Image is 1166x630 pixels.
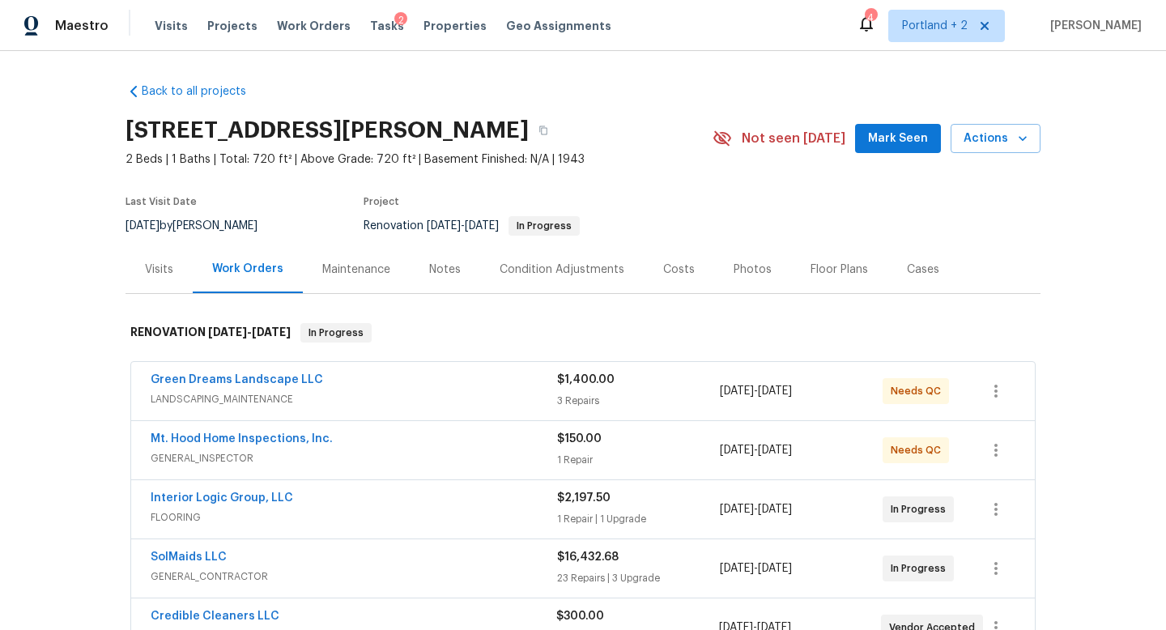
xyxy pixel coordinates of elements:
[1044,18,1142,34] span: [PERSON_NAME]
[720,501,792,517] span: -
[155,18,188,34] span: Visits
[55,18,109,34] span: Maestro
[742,130,845,147] span: Not seen [DATE]
[951,124,1040,154] button: Actions
[208,326,291,338] span: -
[423,18,487,34] span: Properties
[891,383,947,399] span: Needs QC
[151,374,323,385] a: Green Dreams Landscape LLC
[151,450,557,466] span: GENERAL_INSPECTOR
[758,445,792,456] span: [DATE]
[891,560,952,577] span: In Progress
[277,18,351,34] span: Work Orders
[208,326,247,338] span: [DATE]
[557,492,611,504] span: $2,197.50
[758,504,792,515] span: [DATE]
[557,511,720,527] div: 1 Repair | 1 Upgrade
[720,383,792,399] span: -
[500,262,624,278] div: Condition Adjustments
[151,433,333,445] a: Mt. Hood Home Inspections, Inc.
[720,445,754,456] span: [DATE]
[126,151,713,168] span: 2 Beds | 1 Baths | Total: 720 ft² | Above Grade: 720 ft² | Basement Finished: N/A | 1943
[720,442,792,458] span: -
[891,442,947,458] span: Needs QC
[394,12,407,28] div: 2
[720,385,754,397] span: [DATE]
[151,611,279,622] a: Credible Cleaners LLC
[322,262,390,278] div: Maintenance
[151,492,293,504] a: Interior Logic Group, LLC
[891,501,952,517] span: In Progress
[212,261,283,277] div: Work Orders
[557,374,615,385] span: $1,400.00
[720,504,754,515] span: [DATE]
[557,551,619,563] span: $16,432.68
[427,220,499,232] span: -
[865,10,876,26] div: 4
[855,124,941,154] button: Mark Seen
[663,262,695,278] div: Costs
[252,326,291,338] span: [DATE]
[902,18,968,34] span: Portland + 2
[465,220,499,232] span: [DATE]
[557,570,720,586] div: 23 Repairs | 3 Upgrade
[510,221,578,231] span: In Progress
[145,262,173,278] div: Visits
[907,262,939,278] div: Cases
[207,18,257,34] span: Projects
[868,129,928,149] span: Mark Seen
[720,563,754,574] span: [DATE]
[126,216,277,236] div: by [PERSON_NAME]
[427,220,461,232] span: [DATE]
[151,551,227,563] a: SolMaids LLC
[557,452,720,468] div: 1 Repair
[126,307,1040,359] div: RENOVATION [DATE]-[DATE]In Progress
[529,116,558,145] button: Copy Address
[126,197,197,206] span: Last Visit Date
[758,385,792,397] span: [DATE]
[126,83,281,100] a: Back to all projects
[734,262,772,278] div: Photos
[364,197,399,206] span: Project
[557,433,602,445] span: $150.00
[130,323,291,343] h6: RENOVATION
[964,129,1028,149] span: Actions
[556,611,604,622] span: $300.00
[151,509,557,526] span: FLOORING
[811,262,868,278] div: Floor Plans
[364,220,580,232] span: Renovation
[370,20,404,32] span: Tasks
[302,325,370,341] span: In Progress
[126,122,529,138] h2: [STREET_ADDRESS][PERSON_NAME]
[720,560,792,577] span: -
[429,262,461,278] div: Notes
[506,18,611,34] span: Geo Assignments
[151,391,557,407] span: LANDSCAPING_MAINTENANCE
[126,220,160,232] span: [DATE]
[557,393,720,409] div: 3 Repairs
[151,568,557,585] span: GENERAL_CONTRACTOR
[758,563,792,574] span: [DATE]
